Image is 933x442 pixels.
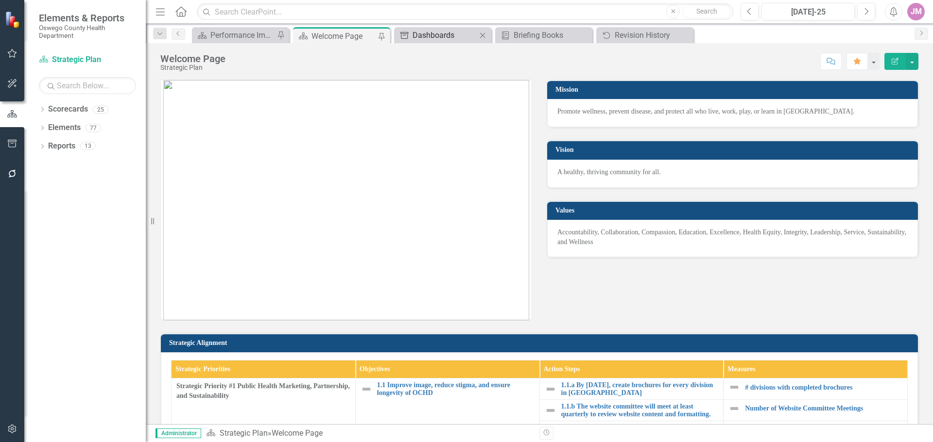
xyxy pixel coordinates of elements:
[555,207,913,214] h3: Values
[5,11,22,28] img: ClearPoint Strategy
[724,378,908,400] td: Double-Click to Edit Right Click for Context Menu
[272,428,323,438] div: Welcome Page
[155,428,201,438] span: Administrator
[160,64,225,71] div: Strategic Plan
[498,29,590,41] a: Briefing Books
[176,381,350,401] span: Strategic Priority #1 Public Health Marketing, Partnership, and Sustainability
[361,383,372,395] img: Not Defined
[682,5,731,18] button: Search
[397,29,477,41] a: Dashboards
[557,108,855,115] span: Promote wellness, prevent disease, and protect all who live, work, play, or learn in [GEOGRAPHIC_...
[539,378,724,400] td: Double-Click to Edit Right Click for Context Menu
[539,400,724,421] td: Double-Click to Edit Right Click for Context Menu
[48,122,81,133] a: Elements
[724,421,908,442] td: Double-Click to Edit Right Click for Context Menu
[413,29,477,41] div: Dashboards
[311,30,376,42] div: Welcome Page
[39,54,136,65] a: Strategic Plan
[907,3,925,20] button: JM
[160,53,225,64] div: Welcome Page
[48,141,75,152] a: Reports
[377,381,535,396] a: 1.1 Improve image, reduce stigma, and ensure longevity of OCHD
[210,29,275,41] div: Performance Improvement Plans
[194,29,275,41] a: Performance Improvement Plans
[561,403,719,418] a: 1.1.b The website committee will meet at least quarterly to review website content and formatting.
[555,86,913,93] h3: Mission
[745,384,902,391] a: # divisions with completed brochures
[545,405,556,416] img: Not Defined
[539,421,724,442] td: Double-Click to Edit Right Click for Context Menu
[39,24,136,40] small: Oswego County Health Department
[39,77,136,94] input: Search Below...
[696,7,717,15] span: Search
[728,403,740,414] img: Not Defined
[220,428,268,438] a: Strategic Plan
[557,168,661,176] span: A healthy, thriving community for all.
[514,29,590,41] div: Briefing Books
[48,104,88,115] a: Scorecards
[80,142,96,150] div: 13
[206,428,532,439] div: »
[169,339,913,346] h3: Strategic Alignment
[555,146,913,153] h3: Vision
[93,105,108,114] div: 25
[561,381,719,396] a: 1.1.a By [DATE], create brochures for every division in [GEOGRAPHIC_DATA]
[615,29,691,41] div: Revision History
[197,3,733,20] input: Search ClearPoint...
[545,383,556,395] img: Not Defined
[765,6,851,18] div: [DATE]-25
[557,229,906,246] span: Accountability, Collaboration, Compassion, Education, Excellence, Health Equity, Integrity, Leade...
[724,400,908,421] td: Double-Click to Edit Right Click for Context Menu
[745,405,902,412] a: Number of Website Committee Meetings
[163,80,529,320] img: mceclip0.png
[728,381,740,393] img: Not Defined
[39,12,136,24] span: Elements & Reports
[599,29,691,41] a: Revision History
[86,124,101,132] div: 77
[761,3,855,20] button: [DATE]-25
